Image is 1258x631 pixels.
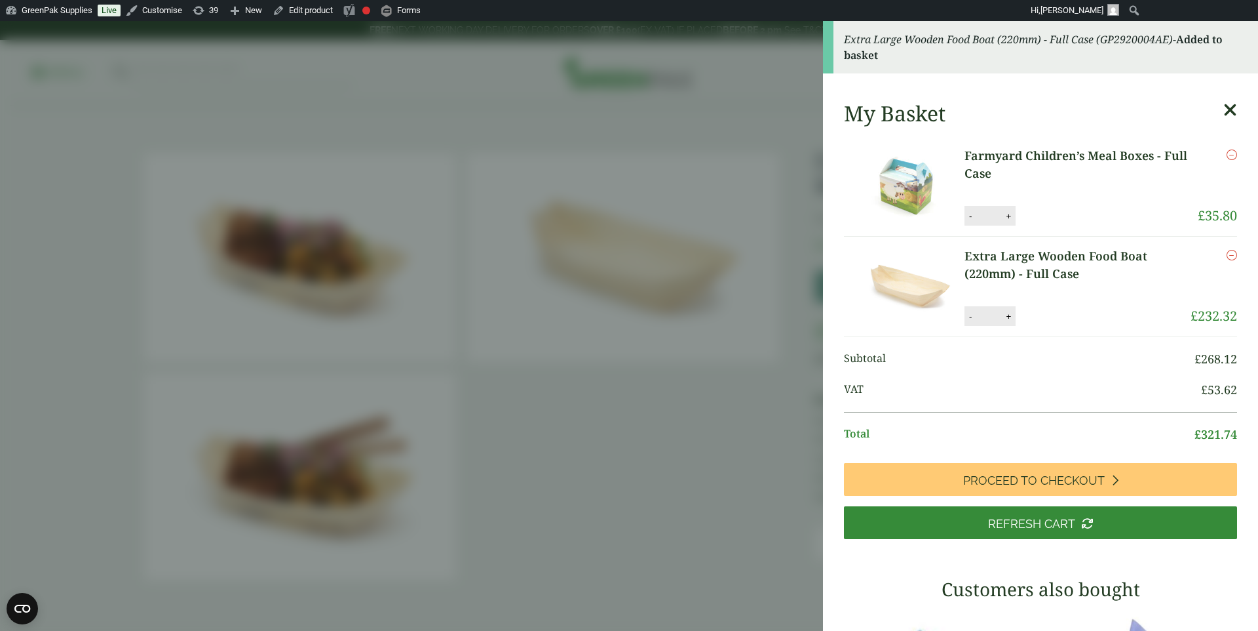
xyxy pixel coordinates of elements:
a: Proceed to Checkout [844,463,1237,496]
a: Live [98,5,121,16]
div: Focus keyphrase not set [362,7,370,14]
button: + [1002,311,1015,322]
h3: Customers also bought [844,579,1237,601]
span: £ [1191,307,1198,325]
a: Farmyard Children’s Meal Boxes - Full Case [964,147,1198,182]
span: Total [844,426,1194,443]
span: [PERSON_NAME] [1040,5,1103,15]
span: £ [1201,382,1208,397]
a: Refresh Cart [844,506,1237,539]
a: Remove this item [1227,147,1237,163]
button: + [1002,211,1015,222]
button: Open CMP widget [7,593,38,624]
span: £ [1198,207,1205,224]
span: Proceed to Checkout [963,474,1105,488]
bdi: 232.32 [1191,307,1237,325]
a: Remove this item [1227,247,1237,263]
div: - [823,21,1258,73]
bdi: 321.74 [1194,426,1237,442]
em: Extra Large Wooden Food Boat (220mm) - Full Case (GP2920004AE) [844,32,1173,47]
span: £ [1194,426,1201,442]
bdi: 35.80 [1198,207,1237,224]
button: - [965,211,976,222]
button: - [965,311,976,322]
span: VAT [844,381,1201,399]
h2: My Basket [844,101,945,126]
bdi: 268.12 [1194,351,1237,367]
bdi: 53.62 [1201,382,1237,397]
span: Subtotal [844,350,1194,368]
span: £ [1194,351,1201,367]
span: Refresh Cart [988,517,1075,531]
a: Extra Large Wooden Food Boat (220mm) - Full Case [964,247,1191,283]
